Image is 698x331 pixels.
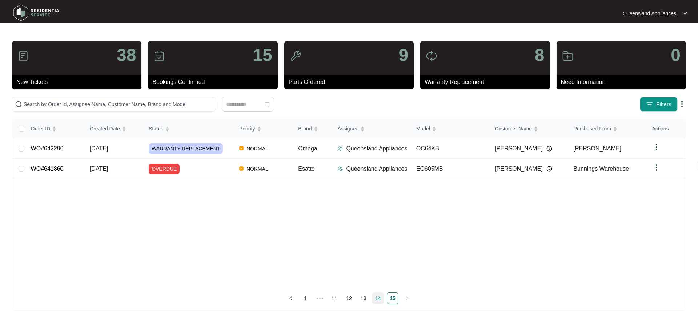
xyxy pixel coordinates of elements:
span: NORMAL [244,144,271,153]
span: Status [149,125,163,133]
span: Omega [298,145,317,152]
img: filter icon [646,101,653,108]
img: icon [153,50,165,62]
p: 8 [535,47,545,64]
span: left [289,296,293,300]
a: 15 [387,293,398,304]
img: Vercel Logo [239,146,244,150]
span: Order ID [31,125,51,133]
p: 15 [253,47,272,64]
a: WO#641860 [31,166,64,172]
th: Created Date [84,119,143,138]
p: Queensland Appliances [346,165,407,173]
span: Filters [656,101,671,108]
th: Assignee [332,119,410,138]
th: Model [410,119,489,138]
li: Previous 5 Pages [314,292,326,304]
span: [DATE] [90,166,108,172]
span: Created Date [90,125,120,133]
span: [PERSON_NAME] [573,145,621,152]
img: Vercel Logo [239,166,244,171]
a: 13 [358,293,369,304]
span: Model [416,125,430,133]
p: Queensland Appliances [346,144,407,153]
img: Info icon [546,166,552,172]
p: New Tickets [16,78,141,86]
td: EO605MB [410,159,489,179]
img: dropdown arrow [652,163,661,172]
a: 14 [373,293,384,304]
a: 11 [329,293,340,304]
th: Purchased From [567,119,646,138]
span: Purchased From [573,125,611,133]
span: right [405,296,409,300]
img: dropdown arrow [652,143,661,152]
p: 38 [117,47,136,64]
a: WO#642296 [31,145,64,152]
span: Assignee [337,125,358,133]
span: ••• [314,292,326,304]
span: WARRANTY REPLACEMENT [149,143,223,154]
p: Need Information [561,78,686,86]
img: Assigner Icon [337,166,343,172]
span: Brand [298,125,312,133]
p: Bookings Confirmed [152,78,277,86]
td: OC64KB [410,138,489,159]
span: [PERSON_NAME] [495,165,543,173]
span: NORMAL [244,165,271,173]
p: Parts Ordered [289,78,414,86]
span: Bunnings Warehouse [573,166,629,172]
img: icon [426,50,437,62]
span: OVERDUE [149,164,180,174]
p: 9 [398,47,408,64]
li: Next Page [401,292,413,304]
th: Actions [646,119,686,138]
li: 12 [343,292,355,304]
a: 1 [300,293,311,304]
li: 15 [387,292,398,304]
p: Queensland Appliances [623,10,676,17]
img: Assigner Icon [337,146,343,152]
p: 0 [671,47,681,64]
img: dropdown arrow [683,12,687,15]
li: 13 [358,292,369,304]
th: Brand [292,119,332,138]
button: filter iconFilters [640,97,678,112]
li: Previous Page [285,292,297,304]
p: Warranty Replacement [425,78,550,86]
span: Esatto [298,166,314,172]
img: Info icon [546,146,552,152]
button: right [401,292,413,304]
button: left [285,292,297,304]
a: 12 [344,293,354,304]
img: icon [562,50,574,62]
span: [PERSON_NAME] [495,144,543,153]
th: Priority [233,119,292,138]
img: dropdown arrow [678,100,686,108]
span: Priority [239,125,255,133]
li: 14 [372,292,384,304]
span: [DATE] [90,145,108,152]
img: icon [17,50,29,62]
img: icon [290,50,301,62]
span: Customer Name [495,125,532,133]
th: Order ID [25,119,84,138]
img: residentia service logo [11,2,62,24]
img: search-icon [15,101,22,108]
input: Search by Order Id, Assignee Name, Customer Name, Brand and Model [24,100,213,108]
th: Customer Name [489,119,567,138]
